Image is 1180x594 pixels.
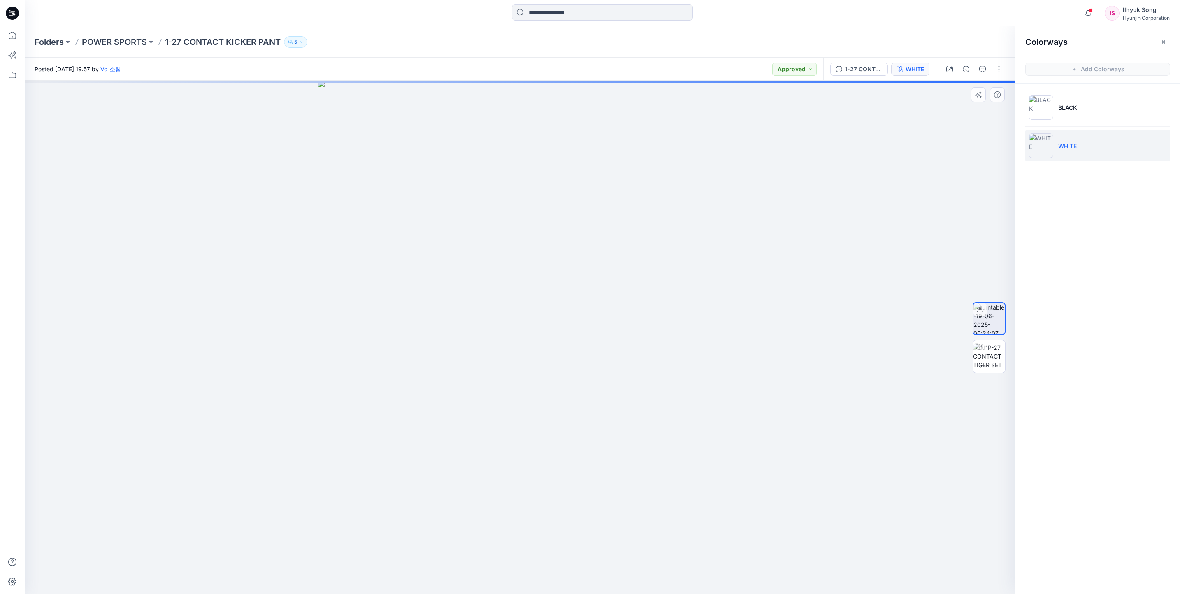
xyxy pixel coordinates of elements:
[1123,15,1170,21] div: Hyunjin Corporation
[906,65,924,74] div: WHITE
[1029,133,1053,158] img: WHITE
[959,63,973,76] button: Details
[1029,95,1053,120] img: BLACK
[165,36,281,48] p: 1-27 CONTACT KICKER PANT
[973,343,1005,369] img: 1J1P-27 CONTACT TIGER SET
[100,65,121,72] a: Vd 소팀
[1025,37,1068,47] h2: Colorways
[35,65,121,73] span: Posted [DATE] 19:57 by
[294,37,297,47] p: 5
[1123,5,1170,15] div: Ilhyuk Song
[82,36,147,48] a: POWER SPORTS
[973,303,1005,334] img: turntable-19-06-2025-06:24:07
[1058,142,1077,150] p: WHITE
[845,65,883,74] div: 1-27 CONTACT TIGER JERSEY
[35,36,64,48] a: Folders
[830,63,888,76] button: 1-27 CONTACT TIGER JERSEY
[891,63,929,76] button: WHITE
[1058,103,1077,112] p: BLACK
[1105,6,1120,21] div: IS
[284,36,307,48] button: 5
[318,81,722,594] img: eyJhbGciOiJIUzI1NiIsImtpZCI6IjAiLCJzbHQiOiJzZXMiLCJ0eXAiOiJKV1QifQ.eyJkYXRhIjp7InR5cGUiOiJzdG9yYW...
